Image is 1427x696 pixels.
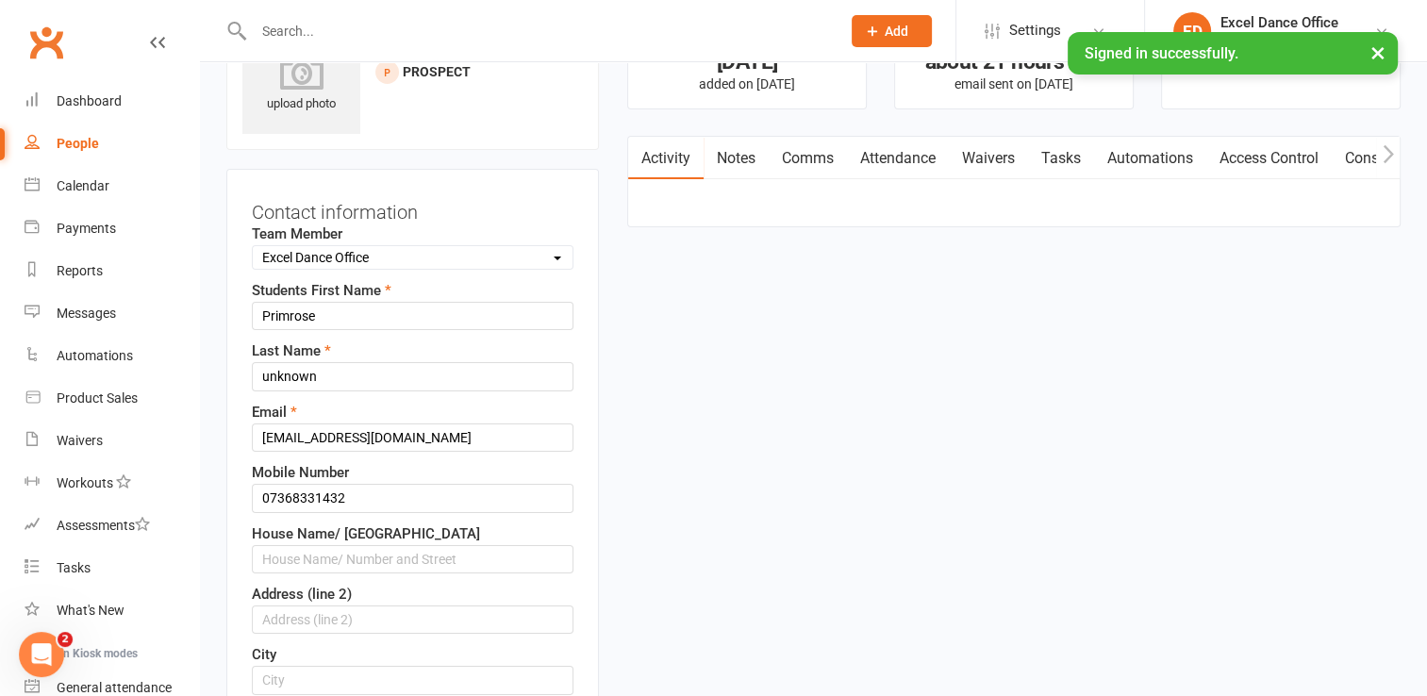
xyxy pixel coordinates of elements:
a: Clubworx [23,19,70,66]
a: Reports [25,250,199,292]
input: Email [252,423,573,452]
div: Excel Dance Office [1220,14,1338,31]
div: ED [1173,12,1211,50]
a: Attendance [847,137,949,180]
label: Address (line 2) [252,583,352,605]
div: Waivers [57,433,103,448]
label: Email [252,401,297,423]
label: Team Member [252,223,342,245]
span: 2 [58,632,73,647]
label: House Name/ [GEOGRAPHIC_DATA] [252,522,480,545]
a: Comms [769,137,847,180]
input: House Name/ Number and Street [252,545,573,573]
a: Automations [25,335,199,377]
div: Product Sales [57,390,138,406]
a: Tasks [25,547,199,589]
div: Assessments [57,518,150,533]
a: Workouts [25,462,199,505]
h3: Contact information [252,194,573,223]
a: Payments [25,207,199,250]
a: What's New [25,589,199,632]
div: General attendance [57,680,172,695]
label: Last Name [252,340,331,362]
a: Activity [628,137,704,180]
a: Calendar [25,165,199,207]
input: City [252,666,573,694]
p: added on [DATE] [645,76,849,91]
a: Consent [1332,137,1413,180]
input: Search... [248,18,827,44]
a: Waivers [949,137,1028,180]
a: Waivers [25,420,199,462]
a: Automations [1094,137,1206,180]
div: upload photo [242,52,360,114]
div: Calendar [57,178,109,193]
a: Product Sales [25,377,199,420]
button: Add [852,15,932,47]
button: × [1361,32,1395,73]
div: Tasks [57,560,91,575]
div: People [57,136,99,151]
label: Mobile Number [252,461,349,484]
div: EXCEL DANCE [1220,31,1338,48]
div: Workouts [57,475,113,490]
div: Automations [57,348,133,363]
span: Settings [1009,9,1061,52]
a: Tasks [1028,137,1094,180]
a: Messages [25,292,199,335]
a: Dashboard [25,80,199,123]
div: Dashboard [57,93,122,108]
a: Notes [704,137,769,180]
a: People [25,123,199,165]
p: email sent on [DATE] [912,76,1116,91]
div: What's New [57,603,124,618]
input: Mobile Number [252,484,573,512]
span: Add [885,24,908,39]
div: Payments [57,221,116,236]
div: Messages [57,306,116,321]
span: Signed in successfully. [1085,44,1238,62]
iframe: Intercom live chat [19,632,64,677]
label: City [252,643,276,666]
input: Students First Name [252,302,573,330]
input: Last Name [252,362,573,390]
div: Reports [57,263,103,278]
a: Assessments [25,505,199,547]
input: Address (line 2) [252,605,573,634]
label: Students First Name [252,279,391,302]
a: Access Control [1206,137,1332,180]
